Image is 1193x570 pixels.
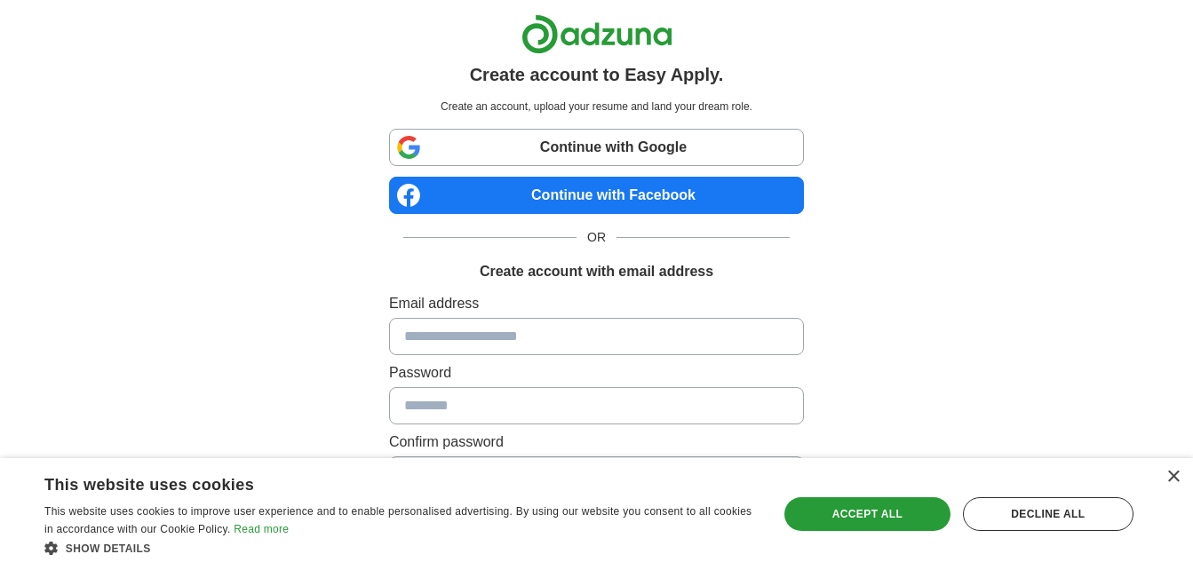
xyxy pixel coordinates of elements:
div: This website uses cookies [44,469,712,495]
span: OR [577,228,616,247]
div: Accept all [784,497,950,531]
div: Decline all [963,497,1133,531]
img: Adzuna logo [521,14,672,54]
a: Read more, opens a new window [234,523,289,535]
label: Email address [389,293,804,314]
label: Password [389,362,804,384]
div: Close [1166,471,1180,484]
span: Show details [66,542,151,555]
p: Create an account, upload your resume and land your dream role. [393,99,800,115]
h1: Create account to Easy Apply. [470,61,724,88]
div: Show details [44,539,756,557]
a: Continue with Google [389,129,804,166]
label: Confirm password [389,431,804,453]
span: This website uses cookies to improve user experience and to enable personalised advertising. By u... [44,505,752,535]
a: Continue with Facebook [389,177,804,214]
h1: Create account with email address [480,261,713,282]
